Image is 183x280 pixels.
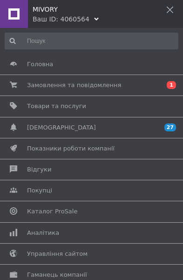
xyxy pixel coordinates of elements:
[27,229,59,237] span: Аналітика
[164,123,176,131] span: 27
[27,102,86,110] span: Товари та послуги
[167,81,176,89] span: 1
[27,123,96,132] span: [DEMOGRAPHIC_DATA]
[5,33,178,49] input: Пошук
[27,144,115,153] span: Показники роботи компанії
[27,271,87,279] span: Гаманець компанії
[27,207,77,216] span: Каталог ProSale
[27,250,88,258] span: Управління сайтом
[27,81,121,89] span: Замовлення та повідомлення
[27,186,52,195] span: Покупці
[33,14,89,24] div: Ваш ID: 4060564
[27,165,51,174] span: Відгуки
[27,60,53,68] span: Головна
